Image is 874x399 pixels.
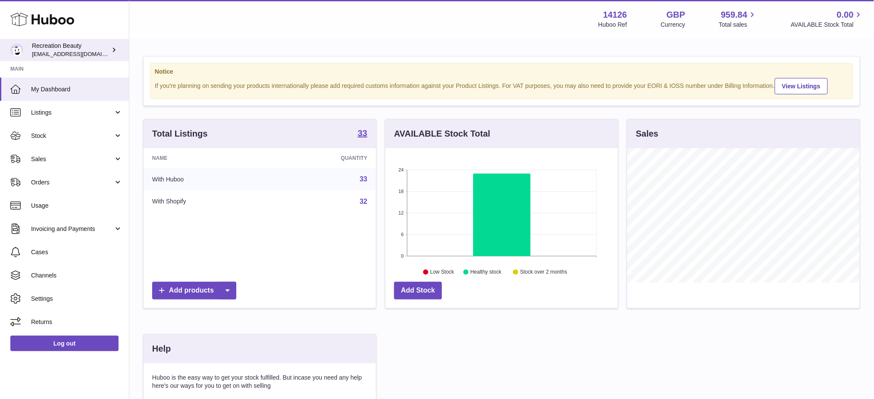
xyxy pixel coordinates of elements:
[31,295,122,303] span: Settings
[31,318,122,326] span: Returns
[837,9,854,21] span: 0.00
[358,129,367,137] strong: 33
[31,85,122,94] span: My Dashboard
[721,9,747,21] span: 959.84
[791,21,864,29] span: AVAILABLE Stock Total
[360,198,367,205] a: 32
[31,132,113,140] span: Stock
[667,9,685,21] strong: GBP
[152,128,208,140] h3: Total Listings
[394,128,490,140] h3: AVAILABLE Stock Total
[32,50,127,57] span: [EMAIL_ADDRESS][DOMAIN_NAME]
[636,128,658,140] h3: Sales
[144,148,269,168] th: Name
[31,109,113,117] span: Listings
[152,374,367,390] p: Huboo is the easy way to get your stock fulfilled. But incase you need any help here's our ways f...
[398,210,404,215] text: 12
[661,21,686,29] div: Currency
[31,225,113,233] span: Invoicing and Payments
[358,129,367,139] a: 33
[775,78,828,94] a: View Listings
[32,42,110,58] div: Recreation Beauty
[144,168,269,190] td: With Huboo
[520,269,567,275] text: Stock over 2 months
[155,68,849,76] strong: Notice
[31,178,113,187] span: Orders
[401,253,404,259] text: 0
[719,9,757,29] a: 959.84 Total sales
[603,9,627,21] strong: 14126
[31,248,122,256] span: Cases
[430,269,454,275] text: Low Stock
[152,282,236,299] a: Add products
[719,21,757,29] span: Total sales
[269,148,376,168] th: Quantity
[31,155,113,163] span: Sales
[398,189,404,194] text: 18
[31,271,122,280] span: Channels
[31,202,122,210] span: Usage
[398,167,404,172] text: 24
[401,232,404,237] text: 6
[470,269,502,275] text: Healthy stock
[791,9,864,29] a: 0.00 AVAILABLE Stock Total
[155,77,849,94] div: If you're planning on sending your products internationally please add required customs informati...
[10,336,119,351] a: Log out
[360,175,367,183] a: 33
[144,190,269,213] td: With Shopify
[10,44,23,56] img: internalAdmin-14126@internal.huboo.com
[152,343,171,355] h3: Help
[598,21,627,29] div: Huboo Ref
[394,282,442,299] a: Add Stock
